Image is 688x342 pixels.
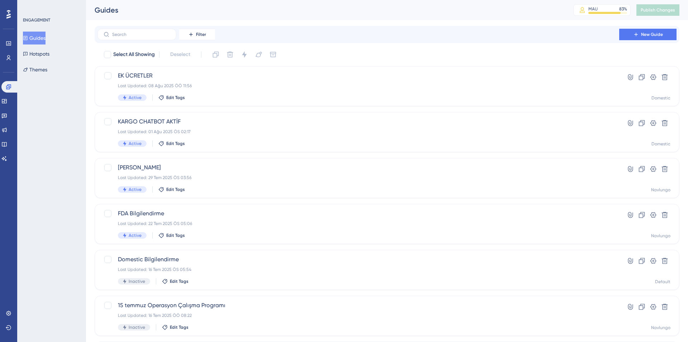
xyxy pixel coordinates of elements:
button: Filter [179,29,215,40]
span: Edit Tags [170,278,188,284]
span: Select All Showing [113,50,155,59]
div: MAU [588,6,598,12]
span: Publish Changes [641,7,675,13]
div: Navlungo [651,325,670,331]
div: Last Updated: 16 Tem 2025 ÖÖ 08:22 [118,313,599,318]
div: Default [655,279,670,285]
button: Themes [23,63,47,76]
button: Edit Tags [158,95,185,100]
button: New Guide [619,29,677,40]
span: Filter [196,32,206,37]
button: Edit Tags [162,324,188,330]
span: 15 temmuz Operasyon Çalışma Programı [118,301,599,310]
div: Last Updated: 29 Tem 2025 ÖS 03:56 [118,175,599,181]
span: Inactive [129,278,145,284]
span: FDA Bilgilendirme [118,209,599,218]
div: ENGAGEMENT [23,17,50,23]
span: Deselect [170,50,190,59]
span: Inactive [129,324,145,330]
button: Publish Changes [636,4,679,16]
span: Edit Tags [166,233,185,238]
span: Active [129,187,142,192]
span: [PERSON_NAME] [118,163,599,172]
div: Guides [95,5,555,15]
div: Navlungo [651,187,670,193]
div: 83 % [619,6,627,12]
button: Hotspots [23,47,49,60]
div: Navlungo [651,233,670,239]
button: Edit Tags [158,187,185,192]
input: Search [112,32,170,37]
span: Active [129,95,142,100]
button: Edit Tags [158,141,185,146]
span: Edit Tags [166,187,185,192]
span: EK ÜCRETLER [118,71,599,80]
button: Guides [23,32,46,44]
span: Active [129,141,142,146]
span: Edit Tags [166,141,185,146]
span: Edit Tags [166,95,185,100]
span: Edit Tags [170,324,188,330]
span: Active [129,233,142,238]
div: Last Updated: 16 Tem 2025 ÖS 05:54 [118,267,599,272]
div: Last Updated: 22 Tem 2025 ÖS 05:06 [118,221,599,226]
div: Domestic [651,95,670,101]
button: Edit Tags [158,233,185,238]
span: Domestic Bilgilendirme [118,255,599,264]
span: New Guide [641,32,663,37]
button: Edit Tags [162,278,188,284]
button: Deselect [164,48,197,61]
div: Last Updated: 08 Ağu 2025 ÖÖ 11:56 [118,83,599,89]
div: Last Updated: 01 Ağu 2025 ÖS 02:17 [118,129,599,135]
span: KARGO CHATBOT AKTİF [118,117,599,126]
div: Domestic [651,141,670,147]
